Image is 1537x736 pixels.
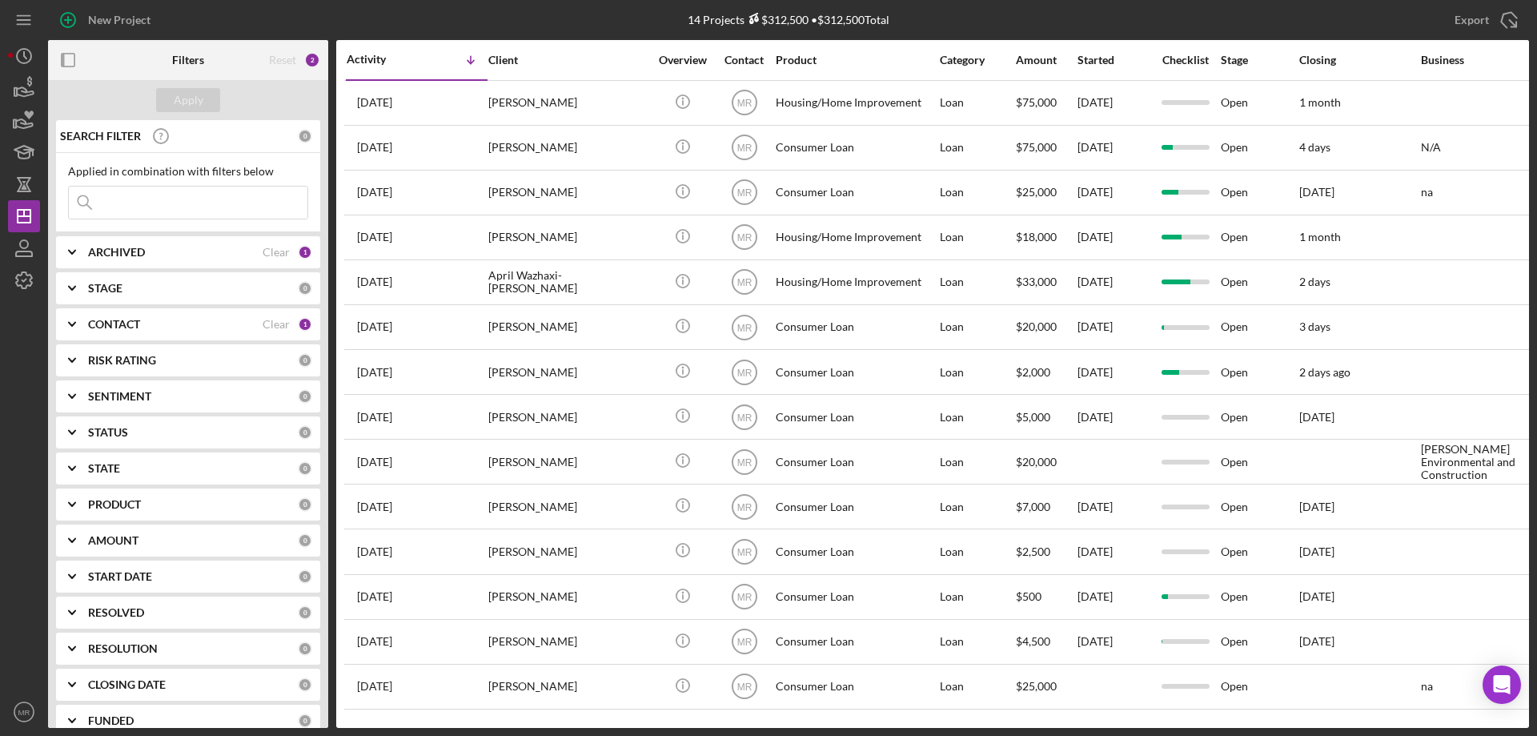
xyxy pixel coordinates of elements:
div: [PERSON_NAME] [488,576,648,618]
div: Amount [1016,54,1076,66]
div: Consumer Loan [776,576,936,618]
div: 0 [298,461,312,476]
text: MR [736,143,752,154]
div: [PERSON_NAME] [488,396,648,438]
div: New Project [88,4,150,36]
b: STATE [88,462,120,475]
div: Category [940,54,1014,66]
div: Contact [714,54,774,66]
div: Client [488,54,648,66]
text: MR [736,187,752,199]
button: MR [8,696,40,728]
div: 0 [298,425,312,440]
b: STAGE [88,282,122,295]
div: Open [1221,576,1298,618]
b: RISK RATING [88,354,156,367]
div: [PERSON_NAME] [488,440,648,483]
text: MR [736,367,752,378]
text: MR [736,412,752,423]
time: [DATE] [1299,410,1334,424]
div: 2 [304,52,320,68]
b: Filters [172,54,204,66]
div: 0 [298,497,312,512]
span: $7,000 [1016,500,1050,513]
div: Consumer Loan [776,396,936,438]
text: MR [736,277,752,288]
div: Housing/Home Improvement [776,82,936,124]
div: Open Intercom Messenger [1483,666,1521,704]
time: 1 month [1299,230,1341,243]
div: 0 [298,389,312,404]
div: Consumer Loan [776,127,936,169]
span: $500 [1016,589,1041,603]
span: $5,000 [1016,410,1050,424]
div: Open [1221,82,1298,124]
div: Open [1221,621,1298,663]
div: Activity [347,53,417,66]
time: 2025-09-09 13:25 [357,635,392,648]
b: PRODUCT [88,498,141,511]
div: Clear [263,246,290,259]
time: 2025-10-09 14:58 [357,231,392,243]
span: $75,000 [1016,140,1057,154]
button: Apply [156,88,220,112]
div: [DATE] [1078,485,1150,528]
div: Loan [940,396,1014,438]
b: SENTIMENT [88,390,151,403]
time: [DATE] [1299,589,1334,603]
div: 0 [298,353,312,368]
span: $75,000 [1016,95,1057,109]
div: Loan [940,216,1014,259]
div: Open [1221,666,1298,708]
div: [PERSON_NAME] [488,485,648,528]
time: 2025-10-10 23:11 [357,96,392,109]
div: [DATE] [1078,127,1150,169]
div: [PERSON_NAME] [488,530,648,573]
time: 2025-10-07 19:53 [357,320,392,333]
div: Open [1221,171,1298,214]
div: Loan [940,261,1014,304]
div: Consumer Loan [776,666,936,708]
span: $20,000 [1016,320,1057,333]
div: [DATE] [1078,216,1150,259]
time: 2025-09-10 21:04 [357,590,392,603]
div: Housing/Home Improvement [776,216,936,259]
div: Consumer Loan [776,530,936,573]
span: $33,000 [1016,275,1057,288]
div: Open [1221,306,1298,348]
div: 0 [298,569,312,584]
time: 2 days [1299,275,1330,288]
text: MR [18,708,30,717]
div: Open [1221,127,1298,169]
div: [DATE] [1078,171,1150,214]
b: STATUS [88,426,128,439]
div: Open [1221,396,1298,438]
text: MR [736,637,752,648]
div: [PERSON_NAME] [488,82,648,124]
div: Loan [940,576,1014,618]
div: [PERSON_NAME] [488,216,648,259]
time: 2025-09-29 17:21 [357,411,392,424]
text: MR [736,232,752,243]
div: Open [1221,530,1298,573]
div: Consumer Loan [776,351,936,393]
div: Reset [269,54,296,66]
div: Product [776,54,936,66]
div: 1 [298,245,312,259]
button: New Project [48,4,167,36]
time: [DATE] [1299,500,1334,513]
div: Open [1221,216,1298,259]
div: 0 [298,714,312,728]
div: Export [1455,4,1489,36]
div: 14 Projects • $312,500 Total [688,13,889,26]
div: [PERSON_NAME] [488,666,648,708]
div: 0 [298,678,312,692]
time: 2025-09-05 15:05 [357,680,392,693]
div: [PERSON_NAME] [488,306,648,348]
time: 3 days [1299,320,1330,333]
b: RESOLVED [88,606,144,619]
time: 2 days ago [1299,365,1350,379]
div: 0 [298,605,312,620]
div: Loan [940,621,1014,663]
div: Consumer Loan [776,440,936,483]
